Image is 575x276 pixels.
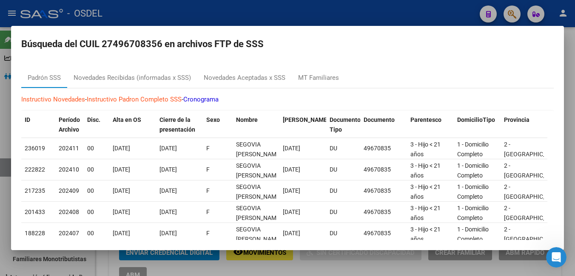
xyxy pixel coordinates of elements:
span: 1 - Domicilio Completo [457,226,489,242]
span: 217235 [25,187,45,194]
div: MT Familiares [298,73,339,83]
span: 188228 [25,230,45,237]
h2: Búsqueda del CUIL 27496708356 en archivos FTP de SSS [21,36,554,52]
a: Instructivo Novedades [21,96,85,103]
span: SEGOVIA CATALINA DENIS [236,226,282,242]
div: DU [330,186,357,196]
datatable-header-cell: Cierre de la presentación [156,111,203,139]
p: - - [21,95,554,104]
span: ID [25,116,30,123]
span: 2 - [GEOGRAPHIC_DATA] [504,205,561,221]
span: [DATE] [113,208,130,215]
span: SEGOVIA CATALINA DENIS [236,205,282,221]
div: Novedades Recibidas (informadas x SSS) [74,73,191,83]
div: 49670835 [364,186,404,196]
div: DU [330,207,357,217]
div: DU [330,144,357,153]
div: Padrón SSS [28,73,61,83]
div: DU [330,165,357,175]
span: [DATE] [113,145,130,152]
a: Instructivo Padron Completo SSS [87,96,182,103]
span: Alta en OS [113,116,141,123]
iframe: Intercom live chat [546,247,566,268]
span: [DATE] [159,208,177,215]
span: [DATE] [159,187,177,194]
span: F [206,208,210,215]
span: 202411 [59,145,79,152]
datatable-header-cell: Fecha Nac. [279,111,326,139]
span: Sexo [206,116,220,123]
span: 2 - [GEOGRAPHIC_DATA] [504,141,561,158]
span: [DATE] [113,187,130,194]
span: [DATE] [159,166,177,173]
span: 1 - Domicilio Completo [457,162,489,179]
datatable-header-cell: Sexo [203,111,233,139]
a: Cronograma [183,96,219,103]
span: 236019 [25,145,45,152]
div: Novedades Aceptadas x SSS [204,73,285,83]
datatable-header-cell: Nombre [233,111,279,139]
span: Disc. [87,116,100,123]
span: Cierre de la presentación [159,116,195,133]
span: 222822 [25,166,45,173]
span: F [206,145,210,152]
span: Período Archivo [59,116,80,133]
span: 202410 [59,166,79,173]
span: SEGOVIA CATALINA DENIS [236,162,282,179]
datatable-header-cell: Disc. [84,111,109,139]
span: 3 - Hijo < 21 años [410,183,441,200]
span: Parentesco [410,116,441,123]
span: [PERSON_NAME]. [283,116,330,123]
span: 202409 [59,187,79,194]
span: 3 - Hijo < 21 años [410,162,441,179]
span: DomicilioTipo [457,116,495,123]
span: [DATE] [283,208,300,215]
div: 00 [87,165,106,175]
div: 49670835 [364,228,404,238]
span: [DATE] [283,187,300,194]
datatable-header-cell: ID [21,111,55,139]
span: F [206,187,210,194]
span: [DATE] [283,166,300,173]
span: Documento Tipo [330,116,361,133]
span: [DATE] [159,145,177,152]
span: F [206,230,210,237]
span: F [206,166,210,173]
div: 49670835 [364,165,404,175]
datatable-header-cell: Parentesco [407,111,454,139]
span: 202407 [59,230,79,237]
div: 00 [87,186,106,196]
datatable-header-cell: Alta en OS [109,111,156,139]
span: [DATE] [283,230,300,237]
span: Provincia [504,116,529,123]
datatable-header-cell: Documento Tipo [326,111,360,139]
div: 00 [87,144,106,153]
span: [DATE] [283,145,300,152]
div: 00 [87,228,106,238]
span: Nombre [236,116,258,123]
span: [DATE] [113,166,130,173]
span: 3 - Hijo < 21 años [410,141,441,158]
datatable-header-cell: Período Archivo [55,111,84,139]
div: 49670835 [364,144,404,153]
datatable-header-cell: Provincia [501,111,547,139]
span: 2 - [GEOGRAPHIC_DATA] [504,226,561,242]
span: 1 - Domicilio Completo [457,205,489,221]
span: [DATE] [159,230,177,237]
span: 202408 [59,208,79,215]
span: 2 - [GEOGRAPHIC_DATA] [504,183,561,200]
span: 1 - Domicilio Completo [457,141,489,158]
span: SEGOVIA CATALINA DENIS [236,141,282,158]
span: 3 - Hijo < 21 años [410,226,441,242]
div: 49670835 [364,207,404,217]
span: 201433 [25,208,45,215]
datatable-header-cell: DomicilioTipo [454,111,501,139]
span: SEGOVIA CATALINA DENIS [236,183,282,200]
div: 00 [87,207,106,217]
datatable-header-cell: Documento [360,111,407,139]
span: Documento [364,116,395,123]
span: 2 - [GEOGRAPHIC_DATA] [504,162,561,179]
div: DU [330,228,357,238]
span: 3 - Hijo < 21 años [410,205,441,221]
span: 1 - Domicilio Completo [457,183,489,200]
